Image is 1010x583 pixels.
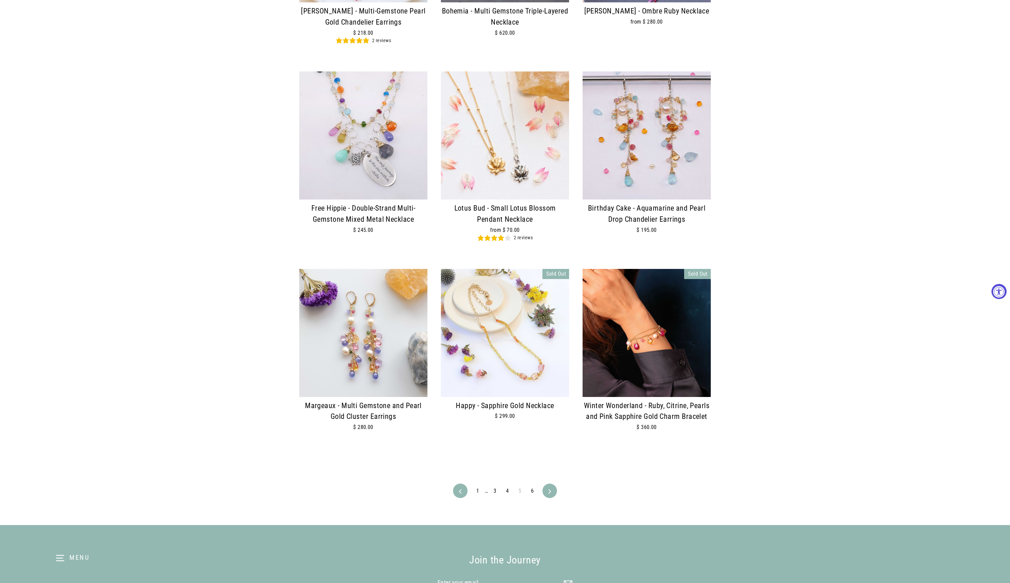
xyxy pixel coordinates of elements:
div: Birthday Cake - Aquamarine and Pearl Drop Chandelier Earrings [583,203,711,225]
a: Birthday Cake - Aquamarine and Pearl Drop Chandelier Earrings main image | Breathe Autumn Rain Ar... [583,71,711,246]
div: Lotus Bud - Small Lotus Blossom Pendant Necklace [441,203,569,225]
a: 6 [527,486,538,496]
div: 2 reviews [514,234,533,241]
img: Winter Wonderland - Ruby, Citrine, Pearls and Pink Sapphire Gold Charm Bracelet life style image ... [583,269,711,397]
a: Happy - Sapphire Necklace main image | Breathe Autumn Rain Artisan Jewelry Happy - Sapphire Gold ... [441,269,569,432]
a: Manon - Multi Gemstone and Pearl Gold Cluster Earrings main image | Breathe Autumn Rain Artisan J... [299,269,427,443]
a: Winter Wonderland - Ruby, Citrine, Pearls and Pink Sapphire Gold Charm Bracelet life style image ... [583,269,711,443]
div: 4 stars, 2 ratings [477,234,533,241]
div: Winter Wonderland - Ruby, Citrine, Pearls and Pink Sapphire Gold Charm Bracelet [583,400,711,423]
span: … [485,488,488,494]
div: 5 stars, 2 ratings [336,37,391,44]
span: $ 195.00 [637,227,657,233]
button: Accessibility Widget, click to open [991,284,1007,299]
span: $ 218.00 [353,30,373,36]
span: from $ 70.00 [490,227,520,233]
div: Margeaux - Multi Gemstone and Pearl Gold Cluster Earrings [299,400,427,423]
a: Free Hippie - Double-Strand Multi-Gemstone Mixed Metal Necklace$ 245.00 [299,71,427,246]
span: 5 [514,486,525,496]
span: $ 299.00 [495,413,515,419]
span: $ 245.00 [353,227,373,233]
span: $ 280.00 [353,424,373,430]
span: $ 620.00 [495,30,515,36]
a: 4 [502,486,513,496]
button: Menu [13,547,132,570]
img: Birthday Cake - Aquamarine and Pearl Drop Chandelier Earrings main image | Breathe Autumn Rain Ar... [583,71,711,200]
div: 2 reviews [372,37,391,44]
div: Bohemia - Multi Gemstone Triple-Layered Necklace [441,6,569,28]
img: Lotus Bud - Small Lotus Blossom Pendant Necklace main image | Breathe Autumn Rain Artisan Jewelry [441,71,569,200]
div: [PERSON_NAME] - Multi-Gemstone Pearl Gold Chandelier Earrings [299,6,427,28]
img: Happy - Sapphire Necklace main image | Breathe Autumn Rain Artisan Jewelry [441,269,569,397]
img: Manon - Multi Gemstone and Pearl Gold Cluster Earrings main image | Breathe Autumn Rain Artisan J... [299,269,427,397]
div: Sold Out [684,269,711,279]
div: Happy - Sapphire Gold Necklace [441,400,569,411]
a: 3 [489,486,500,496]
div: Free Hippie - Double-Strand Multi-Gemstone Mixed Metal Necklace [299,203,427,225]
div: Sold Out [542,269,569,279]
div: [PERSON_NAME] - Ombre Ruby Necklace [583,6,711,17]
span: $ 360.00 [637,424,657,430]
span: from $ 280.00 [630,19,663,25]
a: 1 [472,486,483,496]
div: Join the Journey [216,552,794,569]
a: Lotus Bud - Small Lotus Blossom Pendant Necklace main image | Breathe Autumn Rain Artisan Jewelry... [441,71,569,255]
span: Menu [69,554,90,561]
